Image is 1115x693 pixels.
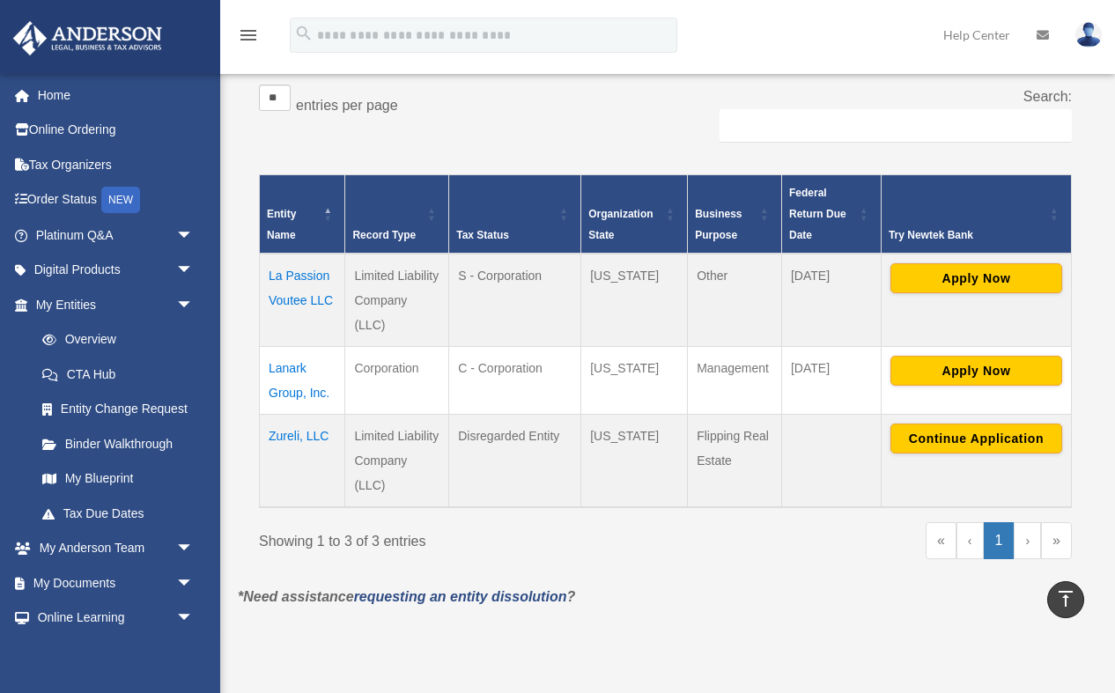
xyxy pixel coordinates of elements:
[449,346,581,414] td: C - Corporation
[12,531,220,566] a: My Anderson Teamarrow_drop_down
[259,522,653,554] div: Showing 1 to 3 of 3 entries
[956,522,984,559] a: Previous
[781,254,881,347] td: [DATE]
[12,77,220,113] a: Home
[789,187,846,241] span: Federal Return Due Date
[581,414,688,507] td: [US_STATE]
[1055,588,1076,609] i: vertical_align_top
[238,589,575,604] em: *Need assistance ?
[781,346,881,414] td: [DATE]
[12,147,220,182] a: Tax Organizers
[176,287,211,323] span: arrow_drop_down
[449,414,581,507] td: Disregarded Entity
[449,254,581,347] td: S - Corporation
[260,346,345,414] td: Lanark Group, Inc.
[890,424,1062,453] button: Continue Application
[688,414,782,507] td: Flipping Real Estate
[881,174,1071,254] th: Try Newtek Bank : Activate to sort
[12,287,211,322] a: My Entitiesarrow_drop_down
[1075,22,1102,48] img: User Pic
[345,254,449,347] td: Limited Liability Company (LLC)
[581,346,688,414] td: [US_STATE]
[25,496,211,531] a: Tax Due Dates
[25,322,203,358] a: Overview
[12,253,220,288] a: Digital Productsarrow_drop_down
[296,98,398,113] label: entries per page
[1041,522,1072,559] a: Last
[688,174,782,254] th: Business Purpose: Activate to sort
[12,113,220,148] a: Online Ordering
[238,31,259,46] a: menu
[688,346,782,414] td: Management
[12,217,220,253] a: Platinum Q&Aarrow_drop_down
[926,522,956,559] a: First
[345,174,449,254] th: Record Type: Activate to sort
[354,589,567,604] a: requesting an entity dissolution
[695,208,742,241] span: Business Purpose
[25,357,211,392] a: CTA Hub
[260,414,345,507] td: Zureli, LLC
[890,356,1062,386] button: Apply Now
[25,392,211,427] a: Entity Change Request
[176,217,211,254] span: arrow_drop_down
[456,229,509,241] span: Tax Status
[581,174,688,254] th: Organization State: Activate to sort
[101,187,140,213] div: NEW
[176,253,211,289] span: arrow_drop_down
[294,24,314,43] i: search
[449,174,581,254] th: Tax Status: Activate to sort
[581,254,688,347] td: [US_STATE]
[260,174,345,254] th: Entity Name: Activate to invert sorting
[345,414,449,507] td: Limited Liability Company (LLC)
[12,601,220,636] a: Online Learningarrow_drop_down
[25,426,211,461] a: Binder Walkthrough
[267,208,296,241] span: Entity Name
[25,461,211,497] a: My Blueprint
[890,263,1062,293] button: Apply Now
[176,565,211,601] span: arrow_drop_down
[176,601,211,637] span: arrow_drop_down
[238,25,259,46] i: menu
[352,229,416,241] span: Record Type
[588,208,653,241] span: Organization State
[1023,89,1072,104] label: Search:
[12,182,220,218] a: Order StatusNEW
[984,522,1015,559] a: 1
[889,225,1045,246] div: Try Newtek Bank
[176,531,211,567] span: arrow_drop_down
[781,174,881,254] th: Federal Return Due Date: Activate to sort
[12,565,220,601] a: My Documentsarrow_drop_down
[1047,581,1084,618] a: vertical_align_top
[688,254,782,347] td: Other
[260,254,345,347] td: La Passion Voutee LLC
[8,21,167,55] img: Anderson Advisors Platinum Portal
[345,346,449,414] td: Corporation
[1014,522,1041,559] a: Next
